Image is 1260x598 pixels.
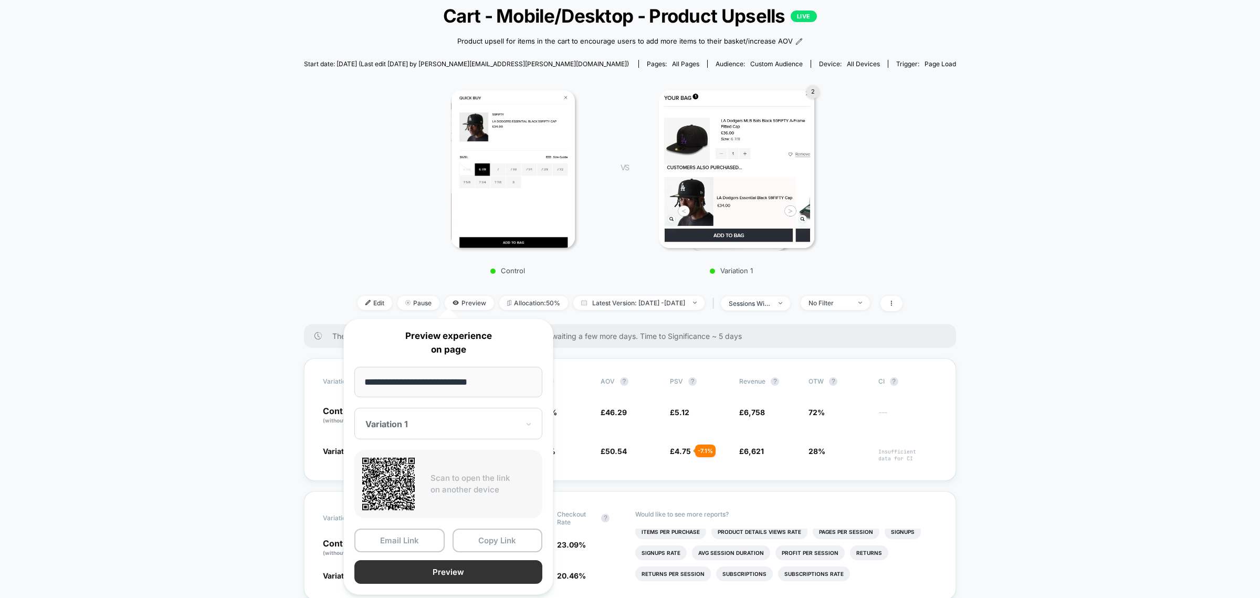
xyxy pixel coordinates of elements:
p: Would like to see more reports? [635,510,937,518]
li: Signups [885,524,921,539]
p: Control [323,539,391,557]
img: Variation 1 main [659,90,814,248]
li: Subscriptions Rate [778,566,850,581]
span: 46.29 [605,408,627,417]
img: Control main [451,90,574,248]
img: rebalance [507,300,511,306]
span: £ [670,447,691,456]
span: Variation 1 [323,447,360,456]
div: - 7.1 % [695,445,716,457]
button: Copy Link [453,529,543,552]
div: No Filter [808,299,850,307]
span: £ [601,408,627,417]
div: Trigger: [896,60,956,68]
li: Signups Rate [635,545,687,560]
span: all devices [847,60,880,68]
button: Email Link [354,529,445,552]
p: Control [323,407,382,425]
span: £ [670,408,689,417]
span: 6,621 [744,447,764,456]
div: sessions with impression [729,300,771,307]
span: Product upsell for items in the cart to encourage users to add more items to their basket/increas... [457,36,793,47]
p: LIVE [791,11,817,22]
li: Profit Per Session [775,545,845,560]
li: Avg Session Duration [692,545,770,560]
span: Start date: [DATE] (Last edit [DATE] by [PERSON_NAME][EMAIL_ADDRESS][PERSON_NAME][DOMAIN_NAME]) [304,60,629,68]
span: --- [878,409,937,425]
span: Latest Version: [DATE] - [DATE] [573,296,705,310]
button: ? [620,377,628,386]
button: ? [601,514,610,522]
span: Checkout Rate [557,510,596,526]
span: (without changes) [323,417,370,424]
span: PSV [670,377,683,385]
li: Returns [850,545,888,560]
p: Scan to open the link on another device [430,472,534,496]
img: edit [365,300,371,305]
span: | [710,296,721,311]
span: There are still no statistically significant results. We recommend waiting a few more days . Time... [332,332,935,341]
p: Control [416,266,600,275]
img: end [779,302,782,304]
button: Preview [354,560,542,584]
span: Variation 1 [323,571,360,580]
span: OTW [808,377,866,386]
li: Subscriptions [716,566,773,581]
p: Variation 1 [639,266,823,275]
span: Variation [323,377,381,386]
li: Items Per Purchase [635,524,706,539]
li: Product Details Views Rate [711,524,807,539]
span: 4.75 [675,447,691,456]
img: end [693,302,697,304]
button: ? [890,377,898,386]
span: Preview [445,296,494,310]
span: VS [621,163,629,172]
span: 5.12 [675,408,689,417]
img: end [405,300,411,305]
span: (without changes) [323,550,370,556]
img: calendar [581,300,587,305]
span: Variation [323,510,381,526]
span: AOV [601,377,615,385]
span: Revenue [739,377,765,385]
span: 20.46 % [557,571,586,580]
span: 50.54 [605,447,627,456]
span: Pause [397,296,439,310]
span: Custom Audience [750,60,803,68]
span: Page Load [925,60,956,68]
span: all pages [672,60,699,68]
span: Insufficient data for CI [878,448,937,462]
li: Returns Per Session [635,566,711,581]
button: ? [771,377,779,386]
span: Edit [358,296,392,310]
span: 23.09 % [557,540,586,549]
div: Audience: [716,60,803,68]
span: Cart - Mobile/Desktop - Product Upsells [337,5,923,27]
span: £ [601,447,627,456]
span: Allocation: 50% [499,296,568,310]
button: ? [829,377,837,386]
li: Pages Per Session [813,524,879,539]
span: £ [739,447,764,456]
span: CI [878,377,936,386]
span: 6,758 [744,408,765,417]
div: Pages: [647,60,699,68]
div: 2 [806,85,820,98]
span: 28% [808,447,825,456]
button: ? [688,377,697,386]
span: 72% [808,408,825,417]
span: £ [739,408,765,417]
span: Device: [811,60,888,68]
p: Preview experience on page [354,329,542,356]
img: end [858,302,862,304]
